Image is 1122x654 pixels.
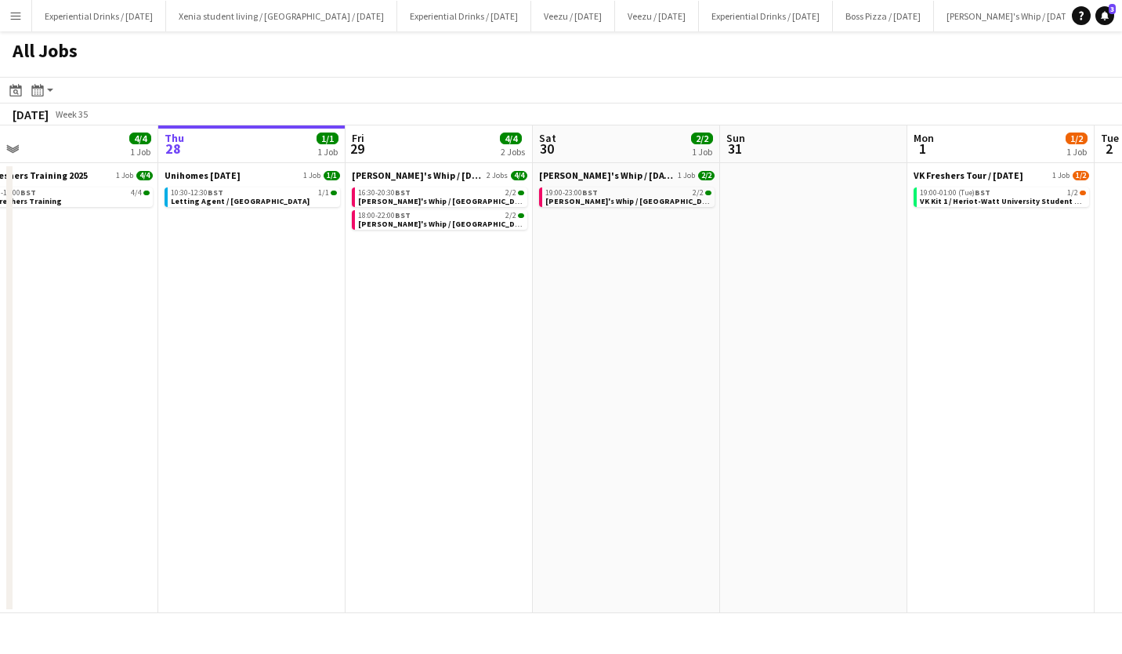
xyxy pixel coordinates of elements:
span: 2/2 [505,212,516,220]
span: 1/1 [324,171,340,180]
span: Sat [539,131,556,145]
span: VK Freshers Tour / Sept 25 [914,169,1023,181]
span: 4/4 [511,171,527,180]
span: 2/2 [693,189,704,197]
span: 2/2 [505,189,516,197]
span: BST [20,187,36,198]
a: 19:00-23:00BST2/2[PERSON_NAME]'s Whip / [GEOGRAPHIC_DATA] [545,187,711,205]
span: Letting Agent / Sheffield [171,196,309,206]
a: VK Freshers Tour / [DATE]1 Job1/2 [914,169,1089,181]
div: [DATE] [13,107,49,122]
span: BST [395,210,411,220]
span: 1/2 [1066,133,1088,144]
div: 1 Job [1066,146,1087,158]
span: 1/2 [1067,189,1078,197]
a: 19:00-01:00 (Tue)BST1/2VK Kit 1 / Heriot-Watt University Student Union [920,187,1086,205]
span: Thu [165,131,184,145]
span: 30 [537,140,556,158]
a: Unihomes [DATE]1 Job1/1 [165,169,340,181]
div: [PERSON_NAME]'s Whip / [DATE]2 Jobs4/416:30-20:30BST2/2[PERSON_NAME]'s Whip / [GEOGRAPHIC_DATA]18... [352,169,527,233]
span: 1 Job [1052,171,1070,180]
span: Tue [1101,131,1119,145]
span: 2/2 [698,171,715,180]
span: 19:00-01:00 (Tue) [920,189,990,197]
span: Shanky's Whip / Sheffield [358,196,531,206]
span: 1 Job [303,171,320,180]
div: 1 Job [692,146,712,158]
span: Shanky's Whip / Newcastle [545,196,718,206]
span: 4/4 [131,189,142,197]
button: Experiential Drinks / [DATE] [32,1,166,31]
span: 28 [162,140,184,158]
span: 2/2 [518,191,524,195]
span: Shanky's Whip / Newcastle [358,219,531,229]
span: 4/4 [136,171,153,180]
button: Experiential Drinks / [DATE] [397,1,531,31]
div: 1 Job [130,146,150,158]
span: VK Kit 1 / Heriot-Watt University Student Union [920,196,1097,206]
span: BST [582,187,598,198]
span: 2 [1098,140,1119,158]
span: 2 Jobs [487,171,508,180]
span: 2/2 [518,213,524,218]
span: 4/4 [500,133,522,144]
span: 18:00-22:00 [358,212,411,220]
span: 1 [911,140,934,158]
span: BST [975,187,990,198]
span: 19:00-23:00 [545,189,598,197]
span: 1/1 [318,189,329,197]
span: 1 Job [116,171,133,180]
span: Shanky's Whip / Aug 25 [352,169,483,181]
span: 2/2 [705,191,711,195]
span: 1/1 [331,191,337,195]
span: Sun [726,131,745,145]
button: Veezu / [DATE] [615,1,699,31]
div: 2 Jobs [501,146,525,158]
a: 3 [1095,6,1114,25]
span: 31 [724,140,745,158]
span: BST [395,187,411,198]
span: Fri [352,131,364,145]
button: Boss Pizza / [DATE] [833,1,934,31]
a: 18:00-22:00BST2/2[PERSON_NAME]'s Whip / [GEOGRAPHIC_DATA] [358,210,524,228]
button: Experiential Drinks / [DATE] [699,1,833,31]
span: 10:30-12:30 [171,189,223,197]
span: Unihomes Aug 2025 [165,169,241,181]
a: 16:30-20:30BST2/2[PERSON_NAME]'s Whip / [GEOGRAPHIC_DATA] [358,187,524,205]
div: [PERSON_NAME]'s Whip / [DATE]1 Job2/219:00-23:00BST2/2[PERSON_NAME]'s Whip / [GEOGRAPHIC_DATA] [539,169,715,210]
span: Week 35 [52,108,91,120]
div: VK Freshers Tour / [DATE]1 Job1/219:00-01:00 (Tue)BST1/2VK Kit 1 / Heriot-Watt University Student... [914,169,1089,210]
button: Xenia student living / [GEOGRAPHIC_DATA] / [DATE] [166,1,397,31]
span: Mon [914,131,934,145]
div: Unihomes [DATE]1 Job1/110:30-12:30BST1/1Letting Agent / [GEOGRAPHIC_DATA] [165,169,340,210]
a: [PERSON_NAME]'s Whip / [DATE]1 Job2/2 [539,169,715,181]
span: 3 [1109,4,1116,14]
span: 4/4 [143,191,150,195]
button: [PERSON_NAME]'s Whip / [DATE] [934,1,1088,31]
span: Shanky's Whip / Aug 25 [539,169,675,181]
span: BST [208,187,223,198]
span: 29 [349,140,364,158]
button: Veezu / [DATE] [531,1,615,31]
span: 1/1 [317,133,338,144]
span: 1/2 [1080,191,1086,195]
a: 10:30-12:30BST1/1Letting Agent / [GEOGRAPHIC_DATA] [171,187,337,205]
span: 1/2 [1073,171,1089,180]
div: 1 Job [317,146,338,158]
span: 2/2 [691,133,713,144]
a: [PERSON_NAME]'s Whip / [DATE]2 Jobs4/4 [352,169,527,181]
span: 1 Job [678,171,695,180]
span: 16:30-20:30 [358,189,411,197]
span: 4/4 [129,133,151,144]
